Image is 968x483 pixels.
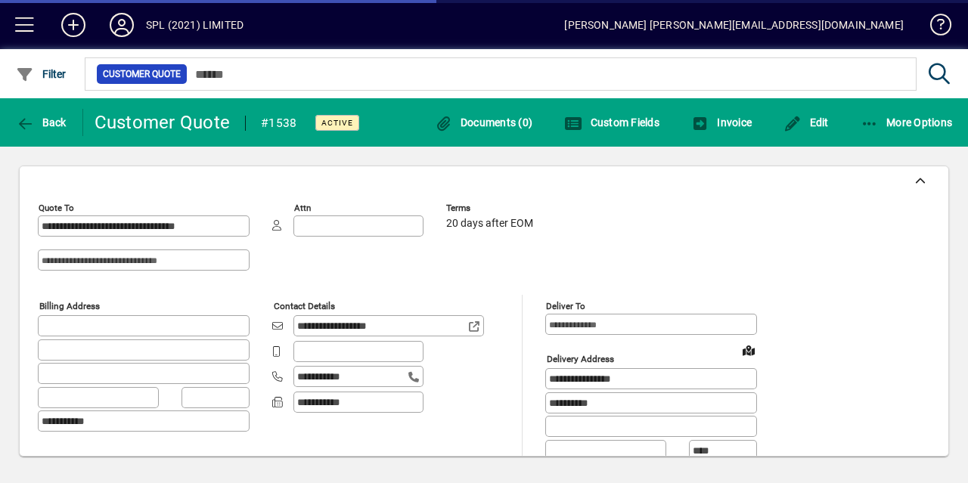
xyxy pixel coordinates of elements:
a: View on map [737,338,761,362]
div: [PERSON_NAME] [PERSON_NAME][EMAIL_ADDRESS][DOMAIN_NAME] [564,13,904,37]
button: Add [49,11,98,39]
span: 20 days after EOM [446,218,533,230]
span: Customer Quote [103,67,181,82]
div: Customer Quote [95,110,231,135]
span: Edit [783,116,829,128]
span: Back [16,116,67,128]
span: Invoice [691,116,752,128]
button: Invoice [687,109,755,136]
mat-label: Quote To [39,203,74,213]
span: Custom Fields [564,116,659,128]
span: Terms [446,203,537,213]
span: Filter [16,68,67,80]
button: Custom Fields [560,109,663,136]
button: Profile [98,11,146,39]
a: Knowledge Base [919,3,949,52]
div: SPL (2021) LIMITED [146,13,244,37]
mat-label: Attn [294,203,311,213]
span: Documents (0) [434,116,532,128]
button: Filter [12,60,70,88]
button: Documents (0) [430,109,536,136]
span: Active [321,118,353,128]
button: Back [12,109,70,136]
mat-label: Deliver To [546,301,585,311]
div: #1538 [261,111,296,135]
button: Edit [780,109,833,136]
button: More Options [857,109,957,136]
span: More Options [861,116,953,128]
